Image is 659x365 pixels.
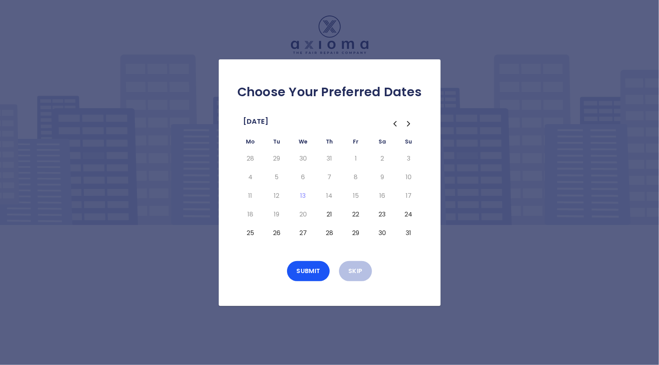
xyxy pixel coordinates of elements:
[339,261,372,281] button: Skip
[231,84,428,100] h2: Choose Your Preferred Dates
[270,152,284,165] button: Tuesday, July 29th, 2025
[323,227,337,239] button: Thursday, August 28th, 2025
[244,227,258,239] button: Monday, August 25th, 2025
[244,171,258,183] button: Monday, August 4th, 2025
[375,208,389,221] button: Saturday, August 23rd, 2025
[296,171,310,183] button: Wednesday, August 6th, 2025
[296,208,310,221] button: Wednesday, August 20th, 2025
[396,137,422,149] th: Sunday
[296,190,310,202] button: Today, Wednesday, August 13th, 2025
[375,171,389,183] button: Saturday, August 9th, 2025
[349,227,363,239] button: Friday, August 29th, 2025
[237,137,264,149] th: Monday
[244,190,258,202] button: Monday, August 11th, 2025
[244,152,258,165] button: Monday, July 28th, 2025
[402,190,416,202] button: Sunday, August 17th, 2025
[290,137,317,149] th: Wednesday
[264,137,290,149] th: Tuesday
[349,171,363,183] button: Friday, August 8th, 2025
[402,117,416,131] button: Go to the Next Month
[349,208,363,221] button: Friday, August 22nd, 2025
[369,137,396,149] th: Saturday
[270,190,284,202] button: Tuesday, August 12th, 2025
[270,208,284,221] button: Tuesday, August 19th, 2025
[349,190,363,202] button: Friday, August 15th, 2025
[237,137,422,242] table: August 2025
[317,137,343,149] th: Thursday
[375,190,389,202] button: Saturday, August 16th, 2025
[244,115,269,128] span: [DATE]
[296,152,310,165] button: Wednesday, July 30th, 2025
[375,227,389,239] button: Saturday, August 30th, 2025
[323,208,337,221] button: Thursday, August 21st, 2025
[323,171,337,183] button: Thursday, August 7th, 2025
[402,227,416,239] button: Sunday, August 31st, 2025
[323,152,337,165] button: Thursday, July 31st, 2025
[402,152,416,165] button: Sunday, August 3rd, 2025
[349,152,363,165] button: Friday, August 1st, 2025
[287,261,330,281] button: Submit
[402,171,416,183] button: Sunday, August 10th, 2025
[270,227,284,239] button: Tuesday, August 26th, 2025
[375,152,389,165] button: Saturday, August 2nd, 2025
[388,117,402,131] button: Go to the Previous Month
[343,137,369,149] th: Friday
[270,171,284,183] button: Tuesday, August 5th, 2025
[296,227,310,239] button: Wednesday, August 27th, 2025
[291,16,368,54] img: Logo
[402,208,416,221] button: Sunday, August 24th, 2025
[244,208,258,221] button: Monday, August 18th, 2025
[323,190,337,202] button: Thursday, August 14th, 2025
